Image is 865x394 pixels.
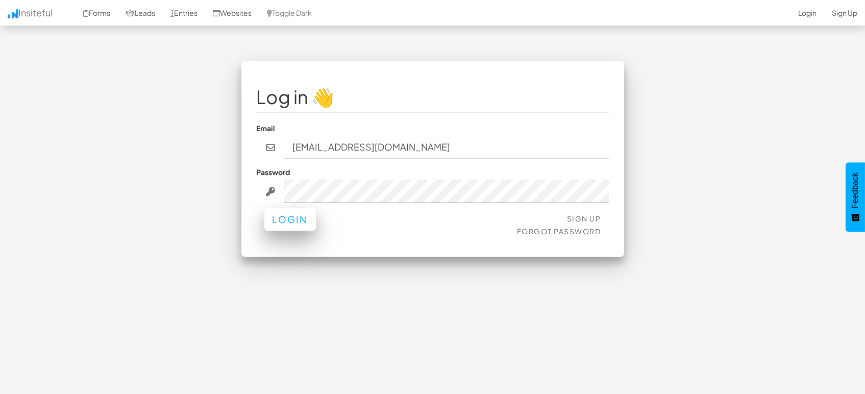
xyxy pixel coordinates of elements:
input: john@doe.com [284,136,609,159]
h1: Log in 👋 [257,87,609,107]
button: Feedback - Show survey [846,162,865,232]
img: icon.png [8,9,18,18]
label: Password [257,167,290,177]
label: Email [257,123,276,133]
a: Forgot Password [517,227,601,236]
a: Sign Up [567,214,601,223]
button: Login [264,208,316,231]
span: Feedback [851,173,860,208]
